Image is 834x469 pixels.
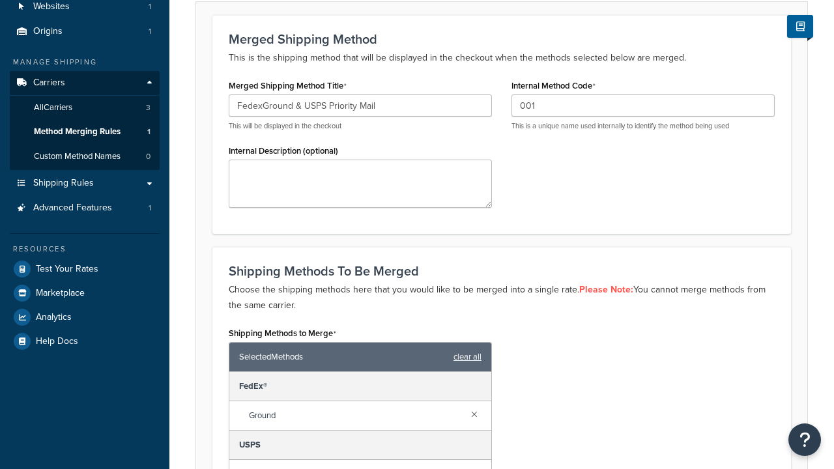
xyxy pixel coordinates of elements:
[229,372,491,401] div: FedEx®
[787,15,813,38] button: Show Help Docs
[788,423,821,456] button: Open Resource Center
[34,102,72,113] span: All Carriers
[149,26,151,37] span: 1
[10,257,160,281] a: Test Your Rates
[33,178,94,189] span: Shipping Rules
[36,312,72,323] span: Analytics
[229,50,775,66] p: This is the shipping method that will be displayed in the checkout when the methods selected belo...
[36,288,85,299] span: Marketplace
[229,146,338,156] label: Internal Description (optional)
[10,71,160,170] li: Carriers
[229,328,336,339] label: Shipping Methods to Merge
[149,203,151,214] span: 1
[249,406,461,425] span: Ground
[10,330,160,353] a: Help Docs
[36,264,98,275] span: Test Your Rates
[511,81,596,91] label: Internal Method Code
[229,264,775,278] h3: Shipping Methods To Be Merged
[10,57,160,68] div: Manage Shipping
[10,71,160,95] a: Carriers
[229,282,775,313] p: Choose the shipping methods here that you would like to be merged into a single rate. You cannot ...
[511,121,775,131] p: This is a unique name used internally to identify the method being used
[33,203,112,214] span: Advanced Features
[149,1,151,12] span: 1
[34,126,121,137] span: Method Merging Rules
[33,26,63,37] span: Origins
[229,121,492,131] p: This will be displayed in the checkout
[239,348,447,366] span: Selected Methods
[147,126,151,137] span: 1
[36,336,78,347] span: Help Docs
[229,32,775,46] h3: Merged Shipping Method
[10,20,160,44] li: Origins
[10,120,160,144] li: Method Merging Rules
[10,20,160,44] a: Origins1
[146,151,151,162] span: 0
[10,145,160,169] li: Custom Method Names
[10,96,160,120] a: AllCarriers3
[453,348,482,366] a: clear all
[33,78,65,89] span: Carriers
[10,120,160,144] a: Method Merging Rules1
[10,196,160,220] li: Advanced Features
[579,283,633,296] strong: Please Note:
[10,145,160,169] a: Custom Method Names0
[146,102,151,113] span: 3
[229,81,347,91] label: Merged Shipping Method Title
[10,171,160,195] a: Shipping Rules
[10,281,160,305] a: Marketplace
[229,431,491,460] div: USPS
[10,244,160,255] div: Resources
[10,196,160,220] a: Advanced Features1
[34,151,121,162] span: Custom Method Names
[10,306,160,329] a: Analytics
[33,1,70,12] span: Websites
